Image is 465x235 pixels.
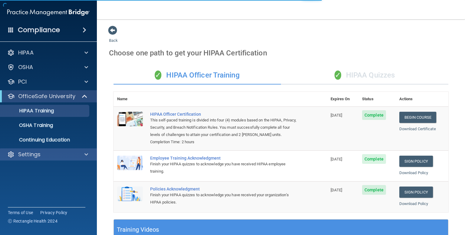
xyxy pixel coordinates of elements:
[399,170,428,175] a: Download Policy
[7,49,88,56] a: HIPAA
[331,188,342,192] span: [DATE]
[281,66,448,84] div: HIPAA Quizzes
[399,187,433,198] a: Sign Policy
[335,71,341,80] span: ✓
[18,26,60,34] h4: Compliance
[150,117,297,138] div: This self-paced training is divided into four (4) modules based on the HIPAA, Privacy, Security, ...
[150,112,297,117] a: HIPAA Officer Certification
[4,137,87,143] p: Continuing Education
[327,92,358,107] th: Expires On
[18,151,41,158] p: Settings
[4,122,53,128] p: OSHA Training
[18,78,27,85] p: PCI
[8,218,58,224] span: Ⓒ Rectangle Health 2024
[7,93,88,100] a: OfficeSafe University
[18,93,75,100] p: OfficeSafe University
[399,112,436,123] a: Begin Course
[8,210,33,216] a: Terms of Use
[399,127,436,131] a: Download Certificate
[18,49,34,56] p: HIPAA
[399,201,428,206] a: Download Policy
[362,154,386,164] span: Complete
[331,113,342,117] span: [DATE]
[150,156,297,161] div: Employee Training Acknowledgment
[117,224,159,235] h5: Training Videos
[396,92,448,107] th: Actions
[150,161,297,175] div: Finish your HIPAA quizzes to acknowledge you have received HIPAA employee training.
[114,66,281,84] div: HIPAA Officer Training
[150,191,297,206] div: Finish your HIPAA quizzes to acknowledge you have received your organization’s HIPAA policies.
[109,44,453,62] div: Choose one path to get your HIPAA Certification
[18,64,33,71] p: OSHA
[7,78,88,85] a: PCI
[331,157,342,161] span: [DATE]
[150,138,297,146] div: Completion Time: 2 hours
[358,92,396,107] th: Status
[155,71,161,80] span: ✓
[7,64,88,71] a: OSHA
[362,110,386,120] span: Complete
[7,151,88,158] a: Settings
[4,108,54,114] p: HIPAA Training
[7,6,90,18] img: PMB logo
[109,31,118,43] a: Back
[114,92,147,107] th: Name
[362,185,386,195] span: Complete
[150,187,297,191] div: Policies Acknowledgment
[40,210,68,216] a: Privacy Policy
[399,156,433,167] a: Sign Policy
